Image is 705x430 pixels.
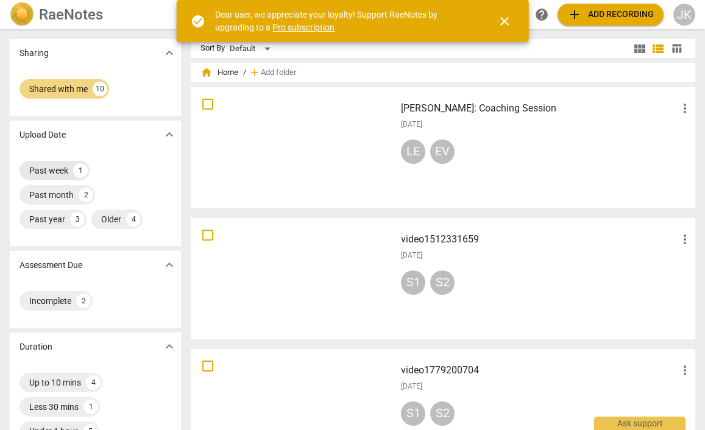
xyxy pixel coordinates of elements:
span: more_vert [678,363,692,378]
span: more_vert [678,101,692,116]
h3: video1779200704 [401,363,678,378]
button: Show more [160,44,179,62]
span: Add folder [261,68,296,77]
span: [DATE] [401,381,422,392]
h2: RaeNotes [39,6,103,23]
img: Logo [10,2,34,27]
span: home [200,66,213,79]
span: Add recording [567,7,654,22]
span: help [534,7,549,22]
p: Upload Date [19,129,66,141]
div: Incomplete [29,295,71,307]
div: EV [430,139,455,164]
a: Help [531,4,553,26]
div: Default [230,39,275,58]
span: [DATE] [401,250,422,261]
a: video1512331659[DATE]S1S2 [195,222,691,335]
div: Past year [29,213,65,225]
div: Older [101,213,121,225]
button: Upload [558,4,664,26]
span: table_chart [671,43,682,54]
span: [DATE] [401,119,422,130]
div: Past week [29,164,68,177]
div: Shared with me [29,83,88,95]
div: 2 [76,294,91,308]
div: Past month [29,189,74,201]
span: view_module [632,41,647,56]
div: S1 [401,401,425,426]
span: / [243,68,246,77]
span: add [567,7,582,22]
span: expand_more [162,258,177,272]
div: 3 [70,212,85,227]
button: JK [673,4,695,26]
div: 10 [93,82,107,96]
p: Sharing [19,47,49,60]
button: Close [490,7,519,36]
div: Ask support [594,417,686,430]
button: Show more [160,125,179,144]
div: Dear user, we appreciate your loyalty! Support RaeNotes by upgrading to a [215,9,475,33]
span: view_list [651,41,665,56]
div: S2 [430,270,455,295]
div: 1 [83,400,98,414]
a: LogoRaeNotes [10,2,179,27]
span: add [249,66,261,79]
div: Up to 10 mins [29,376,81,389]
div: Sort By [200,44,225,53]
span: expand_more [162,46,177,60]
p: Assessment Due [19,259,82,272]
div: 2 [79,188,93,202]
button: Show more [160,337,179,356]
button: Table view [667,40,686,58]
button: Show more [160,256,179,274]
div: S2 [430,401,455,426]
div: Less 30 mins [29,401,79,413]
span: close [497,14,512,29]
div: 4 [126,212,141,227]
div: LE [401,139,425,164]
span: Home [200,66,238,79]
h3: video1512331659 [401,232,678,247]
span: expand_more [162,339,177,354]
a: Pro subscription [272,23,335,32]
div: 4 [86,375,101,390]
p: Duration [19,340,52,353]
span: expand_more [162,127,177,142]
a: [PERSON_NAME]: Coaching Session[DATE]LEEV [195,91,691,204]
span: check_circle [191,14,205,29]
div: 1 [73,163,88,178]
div: S1 [401,270,425,295]
button: List view [649,40,667,58]
button: Tile view [631,40,649,58]
h3: Leo Ansari: Coaching Session [401,101,678,116]
span: more_vert [678,232,692,247]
